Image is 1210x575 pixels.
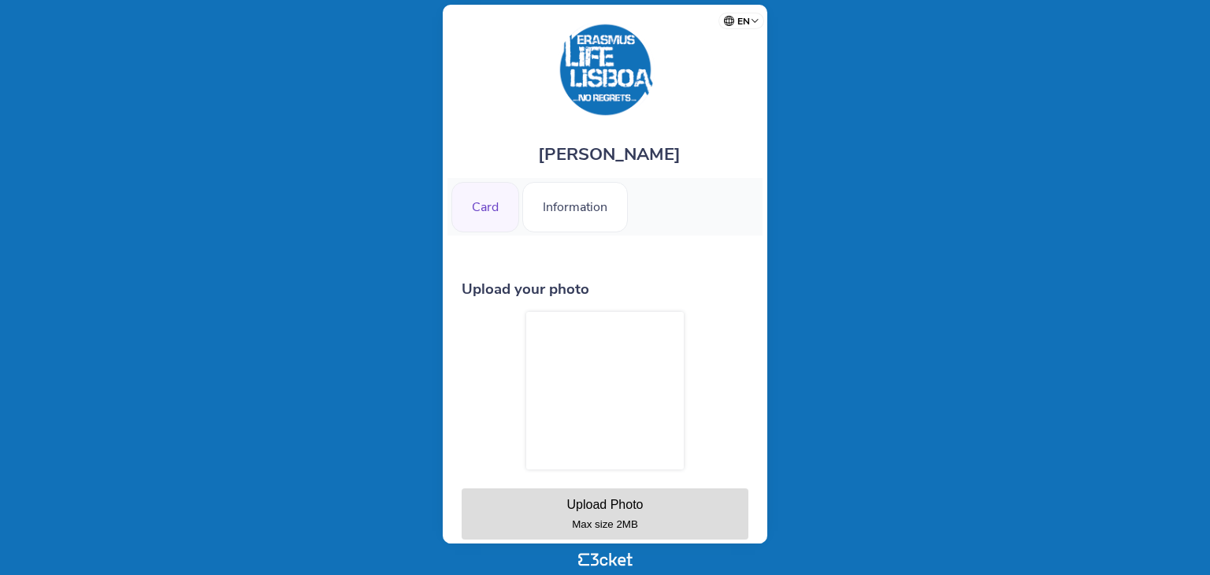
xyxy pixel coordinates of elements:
[462,279,748,299] h3: Upload your photo
[462,488,748,540] button: Upload Photo Max size 2MB
[522,197,628,214] a: Information
[567,498,644,511] div: Upload Photo
[538,143,681,166] span: [PERSON_NAME]
[556,20,655,119] img: Erasmus Life Lisboa Card 2025
[522,182,628,232] div: Information
[451,197,519,214] a: Card
[572,518,638,530] small: Max size 2MB
[451,182,519,232] div: Card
